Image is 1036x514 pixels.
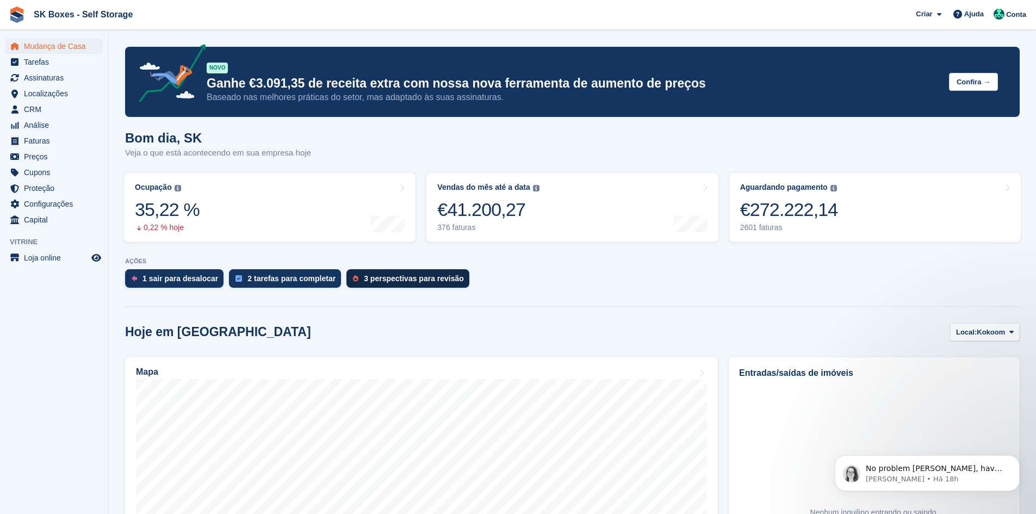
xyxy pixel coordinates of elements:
[135,199,200,221] div: 35,22 %
[10,237,108,247] span: Vitrine
[125,147,311,159] p: Veja o que está acontecendo em sua empresa hoje
[426,173,718,242] a: Vendas do mês até a data €41.200,27 376 faturas
[24,70,89,85] span: Assinaturas
[5,181,103,196] a: menu
[132,275,137,282] img: move_outs_to_deallocate_icon-f764333ba52eb49d3ac5e1228854f67142a1ed5810a6f6cc68b1a99e826820c5.svg
[964,9,984,20] span: Ajuda
[739,367,1009,380] h2: Entradas/saídas de imóveis
[24,86,89,101] span: Localizações
[207,63,228,73] div: NOVO
[24,149,89,164] span: Preços
[135,183,172,192] div: Ocupação
[136,367,158,377] h2: Mapa
[24,117,89,133] span: Análise
[90,251,103,264] a: Loja de pré-visualização
[5,117,103,133] a: menu
[5,196,103,212] a: menu
[437,199,539,221] div: €41.200,27
[5,165,103,180] a: menu
[24,102,89,117] span: CRM
[5,54,103,70] a: menu
[437,223,539,232] div: 376 faturas
[207,91,940,103] p: Baseado nas melhores práticas do setor, mas adaptado às suas assinaturas.
[125,325,311,339] h2: Hoje em [GEOGRAPHIC_DATA]
[135,223,200,232] div: 0,22 % hoje
[364,274,464,283] div: 3 perspectivas para revisão
[533,185,539,191] img: icon-info-grey-7440780725fd019a000dd9b08b2336e03edf1995a4989e88bcd33f0948082b44.svg
[5,212,103,227] a: menu
[5,149,103,164] a: menu
[830,185,837,191] img: icon-info-grey-7440780725fd019a000dd9b08b2336e03edf1995a4989e88bcd33f0948082b44.svg
[740,223,838,232] div: 2601 faturas
[5,133,103,148] a: menu
[125,269,229,293] a: 1 sair para desalocar
[5,70,103,85] a: menu
[142,274,218,283] div: 1 sair para desalocar
[5,102,103,117] a: menu
[5,86,103,101] a: menu
[346,269,475,293] a: 3 perspectivas para revisão
[207,76,940,91] p: Ganhe €3.091,35 de receita extra com nossa nova ferramenta de aumento de preços
[5,39,103,54] a: menu
[9,7,25,23] img: stora-icon-8386f47178a22dfd0bd8f6a31ec36ba5ce8667c1dd55bd0f319d3a0aa187defe.svg
[24,212,89,227] span: Capital
[818,432,1036,509] iframe: Intercom notifications mensagem
[229,269,346,293] a: 2 tarefas para completar
[977,327,1005,338] span: Kokoom
[235,275,242,282] img: task-75834270c22a3079a89374b754ae025e5fb1db73e45f91037f5363f120a921f8.svg
[24,196,89,212] span: Configurações
[729,173,1021,242] a: Aguardando pagamento €272.222,14 2601 faturas
[740,199,838,221] div: €272.222,14
[740,183,828,192] div: Aguardando pagamento
[24,250,89,265] span: Loja online
[247,274,336,283] div: 2 tarefas para completar
[994,9,1004,20] img: SK Boxes - Comercial
[175,185,181,191] img: icon-info-grey-7440780725fd019a000dd9b08b2336e03edf1995a4989e88bcd33f0948082b44.svg
[956,327,977,338] span: Local:
[950,323,1020,341] button: Local: Kokoom
[353,275,358,282] img: prospect-51fa495bee0391a8d652442698ab0144808aea92771e9ea1ae160a38d050c398.svg
[24,165,89,180] span: Cupons
[125,131,311,145] h1: Bom dia, SK
[130,44,206,106] img: price-adjustments-announcement-icon-8257ccfd72463d97f412b2fc003d46551f7dbcb40ab6d574587a9cd5c0d94...
[5,250,103,265] a: menu
[24,181,89,196] span: Proteção
[24,39,89,54] span: Mudança de Casa
[1006,9,1026,20] span: Conta
[949,73,998,91] button: Confira →
[437,183,530,192] div: Vendas do mês até a data
[916,9,932,20] span: Criar
[24,133,89,148] span: Faturas
[125,258,1020,265] p: AÇÕES
[124,173,415,242] a: Ocupação 35,22 % 0,22 % hoje
[24,54,89,70] span: Tarefas
[29,5,137,23] a: SK Boxes - Self Storage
